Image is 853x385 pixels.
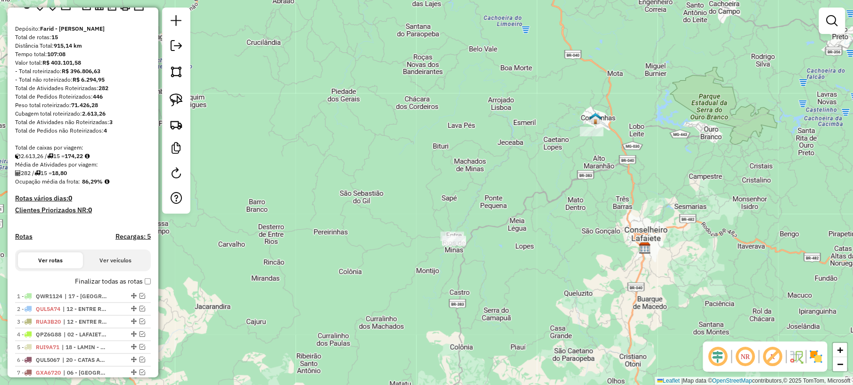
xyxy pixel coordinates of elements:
[139,369,145,375] em: Visualizar rota
[17,356,60,363] span: 6 -
[713,377,753,384] a: OpenStreetMap
[88,206,92,214] strong: 0
[115,233,151,241] h4: Recargas: 5
[681,377,683,384] span: |
[639,242,651,254] img: Farid - Conselheiro Lafaiete
[71,101,98,109] strong: 71.426,28
[47,50,66,58] strong: 107:08
[15,126,151,135] div: Total de Pedidos não Roteirizados:
[131,344,137,350] em: Alterar sequência das rotas
[15,25,151,33] div: Depósito:
[52,169,67,176] strong: 18,80
[833,343,847,357] a: Zoom in
[15,143,151,152] div: Total de caixas por viagem:
[65,152,83,159] strong: 174,22
[105,179,109,184] em: Média calculada utilizando a maior ocupação (%Peso ou %Cubagem) de cada rota da sessão. Rotas cro...
[167,164,186,185] a: Reroteirizar Sessão
[98,84,108,92] strong: 282
[15,118,151,126] div: Total de Atividades não Roteirizadas:
[15,152,151,160] div: 2.613,26 / 15 =
[65,292,108,301] span: 17 - SANTANA DOS MONTES
[131,293,137,299] em: Alterar sequência das rotas
[655,377,853,385] div: Map data © contributors,© 2025 TomTom, Microsoft
[15,92,151,101] div: Total de Pedidos Roteirizados:
[64,330,107,339] span: 02 - LAFAIETE - SÃO JOÃO, 04 - LAFAIETE - CHAPADA
[63,305,106,313] span: 12 - ENTRE RIOS/DESTERRO, 13 - SÃO BRÁS DO SUAÇUÍ
[145,278,151,285] input: Finalizar todas as rotas
[443,236,466,245] div: Atividade não roteirizada - SUPERMERCADO RODRIGU
[15,169,151,177] div: 282 / 15 =
[707,345,730,368] span: Ocultar deslocamento
[42,59,81,66] strong: R$ 403.101,58
[17,331,61,338] span: 4 -
[85,153,90,159] i: Meta Caixas/viagem: 1,00 Diferença: 173,22
[62,356,106,364] span: 20 - CATAS ALTAS
[36,356,60,363] span: QUL5067
[590,112,602,125] img: RESIDENTE CONGONHAS
[17,343,59,351] span: 5 -
[104,127,107,134] strong: 4
[15,50,151,59] div: Tempo total:
[73,76,105,83] strong: R$ 6.294,95
[762,345,784,368] span: Exibir rótulo
[15,194,151,202] h4: Rotas vários dias:
[131,331,137,337] em: Alterar sequência das rotas
[63,318,107,326] span: 12 - ENTRE RIOS/DESTERRO, 13 - SÃO BRÁS DO SUAÇUÍ
[15,178,80,185] span: Ocupação média da frota:
[15,42,151,50] div: Distância Total:
[17,369,61,376] span: 7 -
[131,357,137,362] em: Alterar sequência das rotas
[131,369,137,375] em: Alterar sequência das rotas
[15,84,151,92] div: Total de Atividades Roteirizadas:
[15,206,151,214] h4: Clientes Priorizados NR:
[139,293,145,299] em: Visualizar rota
[167,11,186,33] a: Nova sessão e pesquisa
[17,318,61,325] span: 3 -
[131,306,137,311] em: Alterar sequência das rotas
[36,293,62,300] span: QWR1124
[170,118,183,131] img: Criar rota
[789,349,804,364] img: Fluxo de ruas
[139,318,145,324] em: Visualizar rota
[657,377,680,384] a: Leaflet
[580,127,604,136] div: Atividade não roteirizada - MARIA GORETE
[166,114,187,135] a: Criar rota
[36,331,61,338] span: QPZ6G88
[109,118,113,126] strong: 3
[139,357,145,362] em: Visualizar rota
[17,293,62,300] span: 1 -
[131,318,137,324] em: Alterar sequência das rotas
[15,170,21,176] i: Total de Atividades
[54,42,82,49] strong: 915,14 km
[15,160,151,169] div: Média de Atividades por viagem:
[837,344,844,356] span: +
[62,343,105,352] span: 18 - LAMIN - RIO ESPERA
[15,109,151,118] div: Cubagem total roteirizado:
[167,36,186,58] a: Exportar sessão
[170,65,183,78] img: Selecionar atividades - polígono
[36,305,60,312] span: QUL5A74
[15,233,33,241] a: Rotas
[82,110,106,117] strong: 2.613,26
[139,344,145,350] em: Visualizar rota
[68,194,72,202] strong: 0
[36,369,61,376] span: GXA6720
[15,75,151,84] div: - Total não roteirizado:
[18,252,83,268] button: Ver rotas
[34,170,41,176] i: Total de rotas
[47,153,53,159] i: Total de rotas
[441,232,464,241] div: Atividade não roteirizada - SUPERMERCADO OLIVEIR
[809,349,824,364] img: Exibir/Ocultar setores
[83,252,148,268] button: Ver veículos
[837,358,844,370] span: −
[63,368,107,377] span: 06 - CONGONHAS CIDADE, 07 - CONGONHAS BR
[82,178,103,185] strong: 86,29%
[15,67,151,75] div: - Total roteirizado:
[170,93,183,107] img: Selecionar atividades - laço
[139,306,145,311] em: Visualizar rota
[93,93,103,100] strong: 446
[62,67,100,75] strong: R$ 396.806,63
[15,101,151,109] div: Peso total roteirizado:
[36,343,59,351] span: RUI9A71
